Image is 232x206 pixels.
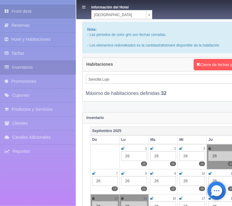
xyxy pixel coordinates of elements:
div: 26 [121,151,147,161]
label: 15 [112,187,118,191]
th: Lu [120,135,149,144]
small: 8 [145,172,147,175]
a: [GEOGRAPHIC_DATA] [91,10,152,19]
small: 1 [145,147,147,150]
th: Do [91,135,120,144]
div: 26 [150,151,176,161]
small: 14 [114,197,118,200]
small: 7 [116,172,118,175]
small: 3 [203,147,205,150]
strong: Inventario [86,116,104,120]
label: 14 [199,162,205,166]
span: [GEOGRAPHIC_DATA] [94,10,144,19]
th: Ma [149,135,178,144]
label: 15 [170,162,176,166]
div: 26 [150,176,176,186]
small: 16 [173,197,176,200]
th: Mi [178,135,207,144]
small: 2 [174,147,176,150]
h4: Habitaciones [86,62,113,67]
div: 26 [179,176,205,186]
label: 16 [141,187,147,191]
label: 19 [170,187,176,191]
b: 32 [161,90,167,96]
div: 26 [92,176,118,186]
dt: Información del Hotel [91,3,140,10]
small: 10 [202,172,205,175]
label: 18 [141,162,147,166]
small: 17 [202,197,205,200]
b: Nota: [87,27,97,32]
label: 19 [199,187,205,191]
small: 9 [174,172,176,175]
div: 26 [179,151,205,161]
div: 26 [121,176,147,186]
small: 15 [143,197,147,200]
